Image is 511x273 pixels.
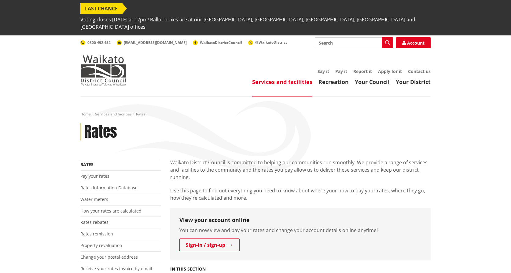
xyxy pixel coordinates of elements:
a: Recreation [318,78,349,86]
span: LAST CHANCE [80,3,122,14]
span: Voting closes [DATE] at 12pm! Ballot boxes are at our [GEOGRAPHIC_DATA], [GEOGRAPHIC_DATA], [GEOG... [80,14,431,32]
p: Use this page to find out everything you need to know about where your how to pay your rates, whe... [170,187,431,202]
a: [EMAIL_ADDRESS][DOMAIN_NAME] [117,40,187,45]
nav: breadcrumb [80,112,431,117]
input: Search input [315,37,393,48]
a: Account [396,37,431,48]
a: How your rates are calculated [80,208,142,214]
p: Waikato District Council is committed to helping our communities run smoothly. We provide a range... [170,159,431,181]
span: WaikatoDistrictCouncil [200,40,242,45]
a: Report it [353,68,372,74]
a: Rates [80,162,94,167]
a: Sign-in / sign-up [179,238,240,251]
img: Waikato District Council - Te Kaunihera aa Takiwaa o Waikato [80,55,126,86]
a: Apply for it [378,68,402,74]
p: You can now view and pay your rates and change your account details online anytime! [179,227,421,234]
h1: Rates [84,123,117,141]
a: Contact us [408,68,431,74]
span: 0800 492 452 [87,40,111,45]
a: Say it [318,68,329,74]
span: Rates [136,111,145,117]
a: Pay it [335,68,347,74]
a: 0800 492 452 [80,40,111,45]
a: @WaikatoDistrict [248,40,287,45]
a: Rates remission [80,231,113,237]
a: Receive your rates invoice by email [80,266,152,271]
a: Your Council [355,78,390,86]
a: Water meters [80,196,108,202]
a: Property revaluation [80,242,122,248]
a: Rates rebates [80,219,108,225]
a: Services and facilities [95,111,132,117]
a: Your District [396,78,431,86]
a: Change your postal address [80,254,138,260]
a: Services and facilities [252,78,312,86]
h5: In this section [170,267,206,272]
span: @WaikatoDistrict [255,40,287,45]
a: Home [80,111,91,117]
span: [EMAIL_ADDRESS][DOMAIN_NAME] [124,40,187,45]
a: Rates Information Database [80,185,138,191]
a: WaikatoDistrictCouncil [193,40,242,45]
a: Pay your rates [80,173,109,179]
h3: View your account online [179,217,421,224]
